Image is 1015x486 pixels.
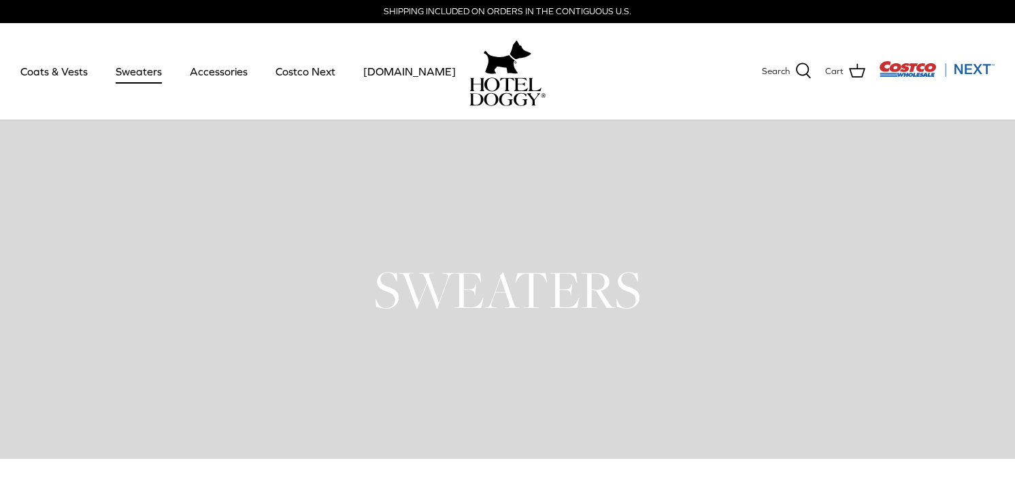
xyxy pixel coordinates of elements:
a: Coats & Vests [8,48,100,94]
span: Search [762,65,790,79]
a: Visit Costco Next [879,69,995,80]
img: Costco Next [879,60,995,77]
a: [DOMAIN_NAME] [351,48,468,94]
img: hoteldoggy.com [484,37,531,77]
a: Accessories [178,48,260,94]
span: Cart [825,65,844,79]
h1: SWEATERS [24,256,991,323]
a: Costco Next [263,48,348,94]
a: Cart [825,63,865,80]
a: Sweaters [103,48,174,94]
a: Search [762,63,812,80]
a: hoteldoggy.com hoteldoggycom [469,37,546,106]
img: hoteldoggycom [469,77,546,106]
